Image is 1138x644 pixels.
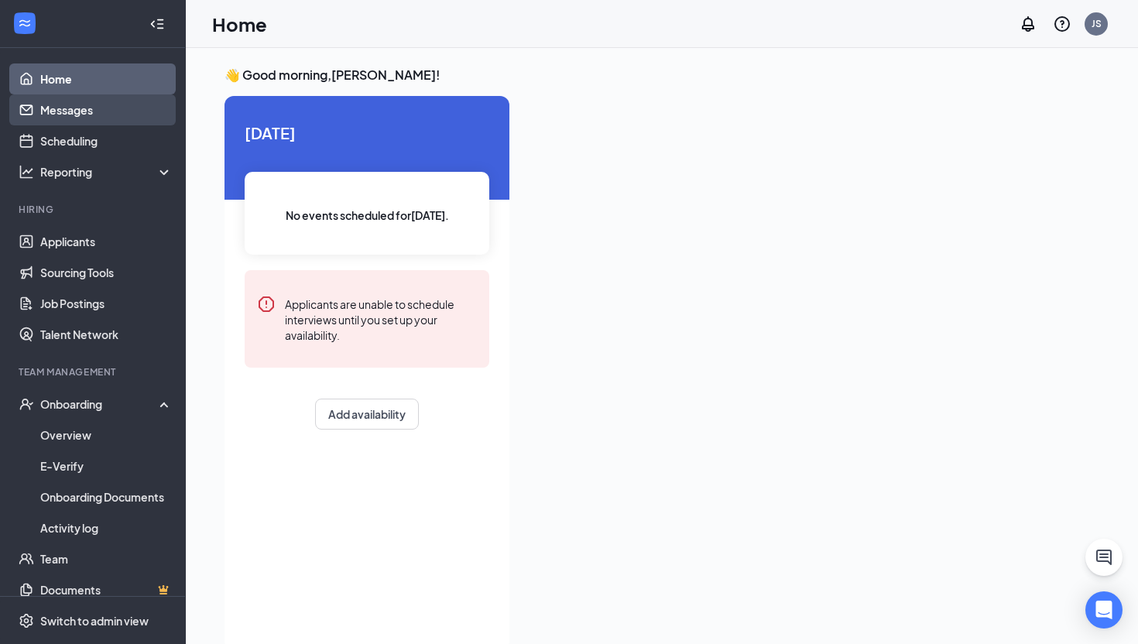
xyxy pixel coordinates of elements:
[1019,15,1037,33] svg: Notifications
[19,396,34,412] svg: UserCheck
[40,226,173,257] a: Applicants
[40,613,149,629] div: Switch to admin view
[40,420,173,450] a: Overview
[40,319,173,350] a: Talent Network
[40,288,173,319] a: Job Postings
[40,481,173,512] a: Onboarding Documents
[1085,591,1123,629] div: Open Intercom Messenger
[40,574,173,605] a: DocumentsCrown
[17,15,33,31] svg: WorkstreamLogo
[40,512,173,543] a: Activity log
[40,125,173,156] a: Scheduling
[40,396,159,412] div: Onboarding
[1085,539,1123,576] button: ChatActive
[245,121,489,145] span: [DATE]
[1095,548,1113,567] svg: ChatActive
[212,11,267,37] h1: Home
[257,295,276,313] svg: Error
[19,203,170,216] div: Hiring
[286,207,449,224] span: No events scheduled for [DATE] .
[19,164,34,180] svg: Analysis
[149,16,165,32] svg: Collapse
[40,257,173,288] a: Sourcing Tools
[1092,17,1102,30] div: JS
[315,399,419,430] button: Add availability
[225,67,1099,84] h3: 👋 Good morning, [PERSON_NAME] !
[40,164,173,180] div: Reporting
[1053,15,1071,33] svg: QuestionInfo
[40,63,173,94] a: Home
[40,94,173,125] a: Messages
[40,450,173,481] a: E-Verify
[40,543,173,574] a: Team
[285,295,477,343] div: Applicants are unable to schedule interviews until you set up your availability.
[19,365,170,379] div: Team Management
[19,613,34,629] svg: Settings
